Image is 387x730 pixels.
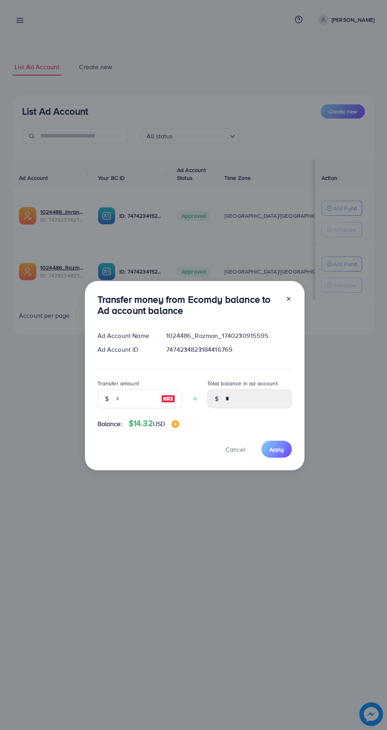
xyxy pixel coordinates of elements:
[207,379,278,387] label: Total balance in ad account
[216,441,255,458] button: Cancel
[98,379,139,387] label: Transfer amount
[160,345,298,354] div: 7474234823184416769
[261,441,292,458] button: Apply
[129,419,179,428] h4: $14.32
[161,394,175,404] img: image
[153,419,165,428] span: USD
[269,445,284,453] span: Apply
[160,331,298,340] div: 1024486_Razman_1740230915595
[98,294,279,317] h3: Transfer money from Ecomdy balance to Ad account balance
[98,419,122,428] span: Balance:
[171,420,179,428] img: image
[91,345,160,354] div: Ad Account ID
[225,445,245,454] span: Cancel
[91,331,160,340] div: Ad Account Name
